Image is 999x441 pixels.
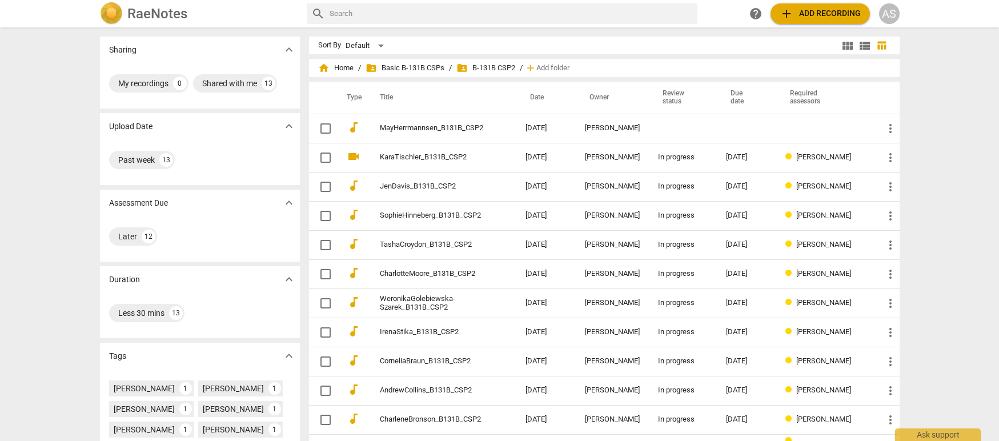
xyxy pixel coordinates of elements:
[109,274,140,286] p: Duration
[516,259,576,288] td: [DATE]
[516,288,576,318] td: [DATE]
[516,82,576,114] th: Date
[585,211,640,220] div: [PERSON_NAME]
[785,415,796,423] span: Review status: in progress
[776,82,874,114] th: Required assessors
[649,82,717,114] th: Review status
[380,124,485,133] a: MayHerrmannsen_B131B_CSP2
[841,39,854,53] span: view_module
[525,62,536,74] span: add
[658,386,708,395] div: In progress
[658,182,708,191] div: In progress
[726,415,767,424] div: [DATE]
[280,271,298,288] button: Show more
[366,62,444,74] span: Basic B-131B CSPs
[380,182,485,191] a: JenDavis_B131B_CSP2
[536,64,569,73] span: Add folder
[380,357,485,366] a: CorneliaBraun_B131B_CSP2
[268,382,281,395] div: 1
[585,328,640,336] div: [PERSON_NAME]
[658,328,708,336] div: In progress
[318,62,354,74] span: Home
[449,64,452,73] span: /
[785,356,796,365] span: Review status: in progress
[380,295,485,312] a: WeronikaGolebiewska-Szarek_B131B_CSP2
[280,347,298,364] button: Show more
[796,327,851,336] span: [PERSON_NAME]
[380,270,485,278] a: CharlotteMoore_B131B_CSP2
[884,267,897,281] span: more_vert
[658,240,708,249] div: In progress
[380,211,485,220] a: SophieHinneberg_B131B_CSP2
[876,40,887,51] span: table_chart
[347,121,360,134] span: audiotrack
[726,299,767,307] div: [DATE]
[726,270,767,278] div: [DATE]
[785,327,796,336] span: Review status: in progress
[456,62,515,74] span: B-131B CSP2
[456,62,468,74] span: folder_shared
[330,5,693,23] input: Search
[347,208,360,222] span: audiotrack
[169,306,183,320] div: 13
[280,41,298,58] button: Show more
[282,43,296,57] span: expand_more
[142,230,155,243] div: 12
[516,405,576,434] td: [DATE]
[280,194,298,211] button: Show more
[884,209,897,223] span: more_vert
[203,383,264,394] div: [PERSON_NAME]
[380,386,485,395] a: AndrewCollins_B131B_CSP2
[118,78,168,89] div: My recordings
[109,197,168,209] p: Assessment Due
[347,179,360,193] span: audiotrack
[282,349,296,363] span: expand_more
[282,119,296,133] span: expand_more
[585,182,640,191] div: [PERSON_NAME]
[726,357,767,366] div: [DATE]
[109,121,153,133] p: Upload Date
[347,295,360,309] span: audiotrack
[318,62,330,74] span: home
[516,318,576,347] td: [DATE]
[516,172,576,201] td: [DATE]
[726,153,767,162] div: [DATE]
[717,82,776,114] th: Due date
[347,266,360,280] span: audiotrack
[796,356,851,365] span: [PERSON_NAME]
[109,350,126,362] p: Tags
[366,82,517,114] th: Title
[516,114,576,143] td: [DATE]
[785,182,796,190] span: Review status: in progress
[658,211,708,220] div: In progress
[585,240,640,249] div: [PERSON_NAME]
[658,415,708,424] div: In progress
[347,150,360,163] span: videocam
[585,357,640,366] div: [PERSON_NAME]
[173,77,187,90] div: 0
[516,201,576,230] td: [DATE]
[127,6,187,22] h2: RaeNotes
[780,7,793,21] span: add
[726,386,767,395] div: [DATE]
[785,386,796,394] span: Review status: in progress
[516,143,576,172] td: [DATE]
[771,3,870,24] button: Upload
[585,270,640,278] div: [PERSON_NAME]
[282,272,296,286] span: expand_more
[516,376,576,405] td: [DATE]
[884,238,897,252] span: more_vert
[280,118,298,135] button: Show more
[311,7,325,21] span: search
[114,424,175,435] div: [PERSON_NAME]
[380,240,485,249] a: TashaCroydon_B131B_CSP2
[785,153,796,161] span: Review status: in progress
[785,269,796,278] span: Review status: in progress
[726,182,767,191] div: [DATE]
[879,3,900,24] button: AS
[347,237,360,251] span: audiotrack
[366,62,377,74] span: folder_shared
[658,357,708,366] div: In progress
[179,382,192,395] div: 1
